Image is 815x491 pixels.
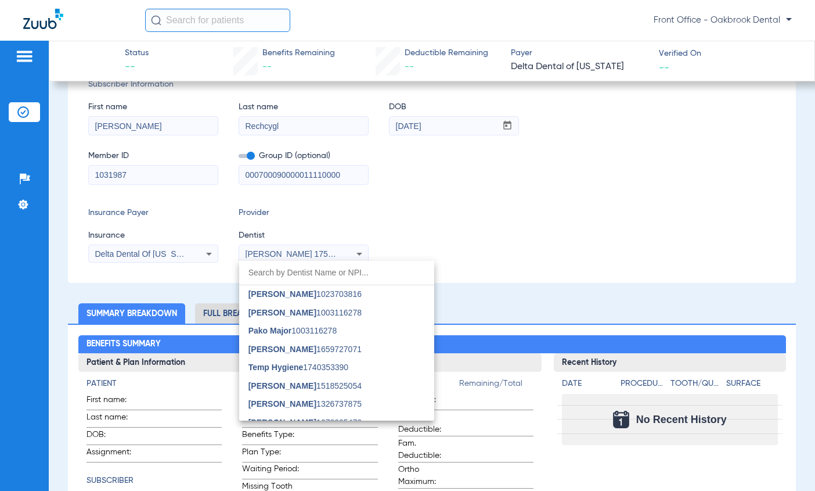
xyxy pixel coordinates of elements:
[248,290,362,298] span: 1023703816
[248,400,362,408] span: 1326737875
[248,309,362,317] span: 1003116278
[248,363,304,372] span: Temp Hygiene
[248,399,316,408] span: [PERSON_NAME]
[248,289,316,299] span: [PERSON_NAME]
[248,345,316,354] span: [PERSON_NAME]
[248,308,316,317] span: [PERSON_NAME]
[248,345,362,353] span: 1659727071
[248,382,362,390] span: 1518525054
[248,363,349,371] span: 1740353390
[248,418,316,427] span: [PERSON_NAME]
[248,327,337,335] span: 1003116278
[757,435,815,491] iframe: Chat Widget
[239,261,434,285] input: dropdown search
[248,418,362,427] span: 1073005476
[248,326,292,335] span: Pako Major
[248,381,316,390] span: [PERSON_NAME]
